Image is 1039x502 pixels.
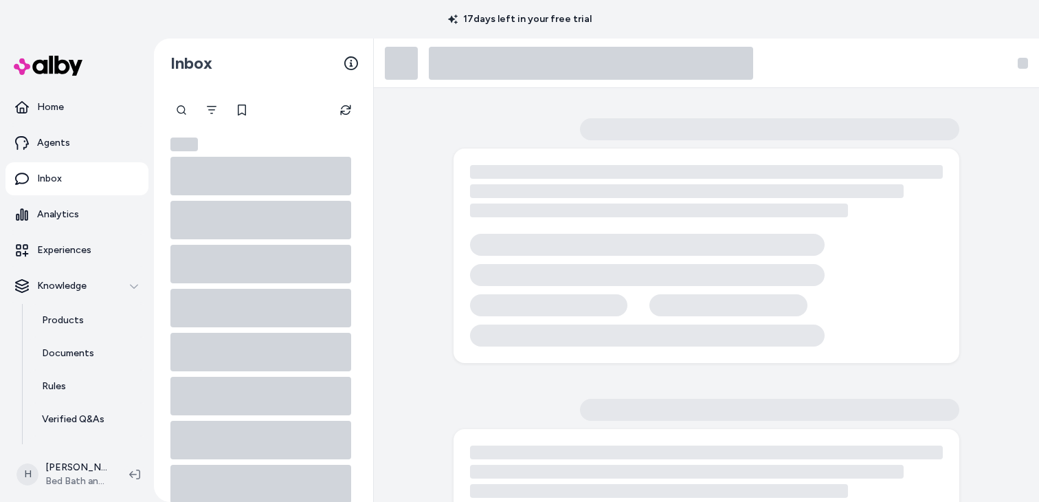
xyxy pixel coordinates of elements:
button: Refresh [332,96,359,124]
button: H[PERSON_NAME]Bed Bath and Beyond [8,452,118,496]
a: Agents [5,127,148,160]
span: Bed Bath and Beyond [45,474,107,488]
p: Home [37,100,64,114]
img: alby Logo [14,56,82,76]
p: Verified Q&As [42,413,104,426]
a: Analytics [5,198,148,231]
a: Documents [28,337,148,370]
a: Products [28,304,148,337]
p: Analytics [37,208,79,221]
a: Reviews [28,436,148,469]
p: Inbox [37,172,62,186]
a: Home [5,91,148,124]
p: Agents [37,136,70,150]
button: Filter [198,96,225,124]
p: Knowledge [37,279,87,293]
p: Documents [42,347,94,360]
span: H [16,463,38,485]
a: Verified Q&As [28,403,148,436]
p: 17 days left in your free trial [440,12,600,26]
button: Knowledge [5,270,148,303]
p: Rules [42,380,66,393]
a: Inbox [5,162,148,195]
a: Experiences [5,234,148,267]
p: Experiences [37,243,91,257]
p: Products [42,314,84,327]
h2: Inbox [170,53,212,74]
p: [PERSON_NAME] [45,461,107,474]
a: Rules [28,370,148,403]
